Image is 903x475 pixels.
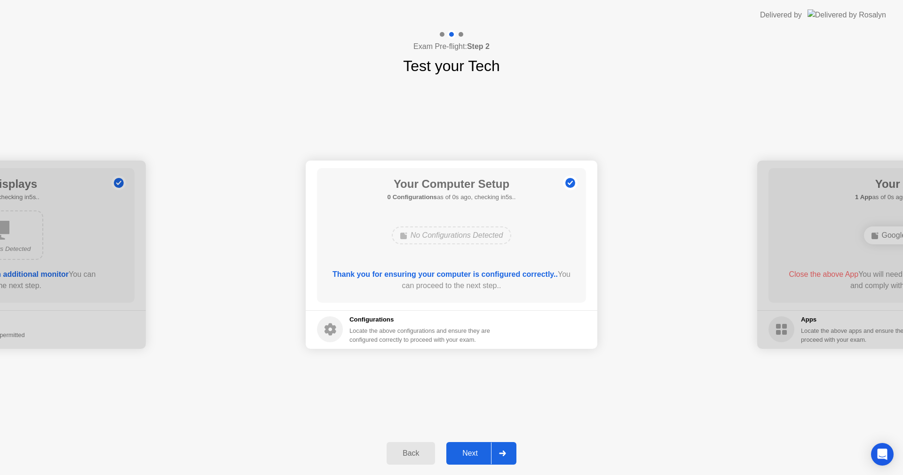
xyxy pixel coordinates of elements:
div: You can proceed to the next step.. [331,269,573,291]
b: Step 2 [467,42,490,50]
img: Delivered by Rosalyn [808,9,886,20]
b: 0 Configurations [388,193,437,201]
div: Open Intercom Messenger [871,443,894,466]
div: Back [389,449,432,458]
div: Locate the above configurations and ensure they are configured correctly to proceed with your exam. [349,326,492,344]
h4: Exam Pre-flight: [413,41,490,52]
b: Thank you for ensuring your computer is configured correctly.. [333,270,558,278]
div: Delivered by [760,9,802,21]
h5: as of 0s ago, checking in5s.. [388,193,516,202]
h1: Your Computer Setup [388,176,516,193]
div: Next [449,449,491,458]
button: Next [446,442,516,465]
div: No Configurations Detected [392,226,512,244]
button: Back [387,442,435,465]
h5: Configurations [349,315,492,324]
h1: Test your Tech [403,55,500,77]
